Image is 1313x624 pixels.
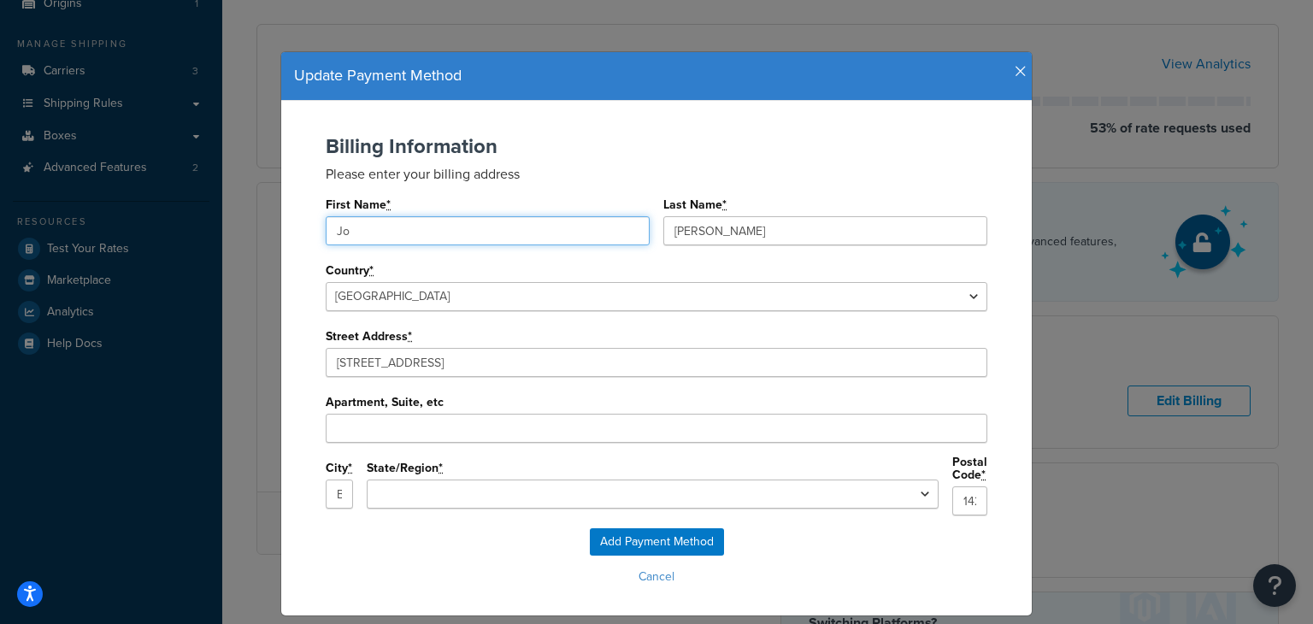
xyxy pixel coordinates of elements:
label: State/Region [367,462,444,475]
label: Postal Code [952,456,987,482]
button: Cancel [298,564,1015,590]
input: Add Payment Method [590,528,724,556]
label: Country [326,264,374,278]
label: Apartment, Suite, etc [326,396,444,409]
label: City [326,462,353,475]
abbr: required [369,262,374,280]
p: Please enter your billing address [326,164,987,184]
label: Street Address [326,330,413,344]
label: First Name [326,198,392,212]
h2: Billing Information [326,135,987,157]
abbr: required [722,196,727,214]
abbr: required [981,466,986,484]
h4: Update Payment Method [294,65,1019,87]
abbr: required [348,459,352,477]
input: Enter a location [326,348,987,377]
abbr: required [408,327,412,345]
label: Last Name [663,198,727,212]
abbr: required [386,196,391,214]
abbr: required [439,459,443,477]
